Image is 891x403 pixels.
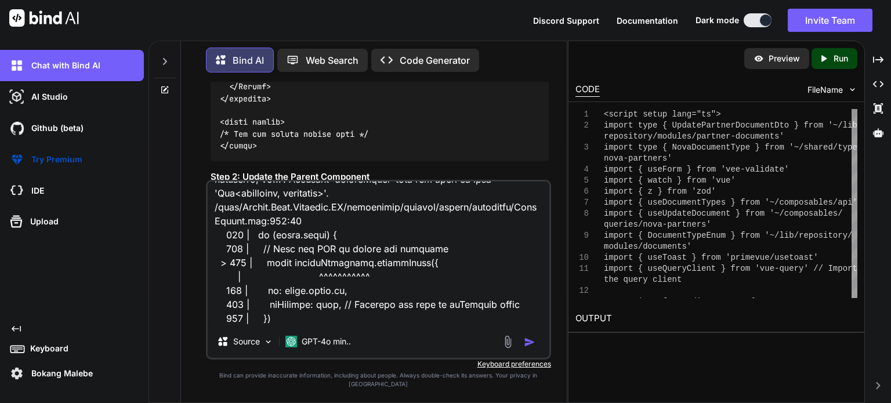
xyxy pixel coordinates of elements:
div: 6 [575,186,589,197]
div: 8 [575,208,589,219]
p: Try Premium [27,154,82,165]
p: GPT-4o min.. [302,336,351,347]
span: export interface EditDocument { [604,297,755,306]
div: CODE [575,83,600,97]
img: darkAi-studio [7,87,27,107]
span: ib/ [847,121,862,130]
span: pes/ [847,143,867,152]
img: premium [7,150,27,169]
span: / [847,231,852,240]
div: 4 [575,164,589,175]
img: Pick Models [263,337,273,347]
div: 1 [575,109,589,120]
img: darkChat [7,56,27,75]
span: rt [847,264,857,273]
span: import { useForm } from 'vee-validate' [604,165,789,174]
h2: OUTPUT [568,305,864,332]
p: Chat with Bind AI [27,60,100,71]
p: Keyboard [26,343,68,354]
p: Bind AI [233,53,264,67]
p: Preview [769,53,800,64]
p: Source [233,336,260,347]
img: Bind AI [9,9,79,27]
div: 5 [575,175,589,186]
span: Dark mode [696,14,739,26]
p: Code Generator [400,53,470,67]
button: Documentation [617,14,678,27]
span: modules/documents' [604,242,691,251]
img: attachment [501,335,515,348]
p: AI Studio [27,91,68,103]
span: import { useUpdateDocument } from '~/composables/ [604,209,843,218]
span: FileName [807,84,843,96]
img: settings [7,364,27,383]
img: cloudideIcon [7,181,27,201]
div: 11 [575,263,589,274]
div: 12 [575,285,589,296]
img: icon [524,336,535,348]
img: preview [754,53,764,64]
button: Discord Support [533,14,599,27]
span: Discord Support [533,16,599,26]
div: 2 [575,120,589,131]
span: import { useToast } from 'primevue/usetoast' [604,253,818,262]
p: Upload [26,216,59,227]
span: the query client [604,275,682,284]
p: Github (beta) [27,122,84,134]
img: chevron down [847,85,857,95]
p: Keyboard preferences [206,360,551,369]
h3: Step 2: Update the Parent Component [211,170,549,184]
span: import type { UpdatePartnerDocumentDto } from '~/l [604,121,847,130]
span: Documentation [617,16,678,26]
span: nova-partners' [604,154,672,163]
textarea: Lore Ipsumdolo Sitametcon Adipis EL Seddoe Tempor incidid@utlaboreetdol.mag Aliqua enimadmi: VEN2... [208,181,549,325]
span: import { DocumentTypeEnum } from '~/lib/repository [604,231,847,240]
p: Run [834,53,848,64]
p: Web Search [306,53,358,67]
p: Bind can provide inaccurate information, including about people. Always double-check its answers.... [206,371,551,389]
span: <script setup lang="ts"> [604,110,721,119]
span: queries/nova-partners' [604,220,711,229]
img: GPT-4o mini [285,336,297,347]
span: import { useQueryClient } from 'vue-query' // Impo [604,264,847,273]
div: 10 [575,252,589,263]
span: i' [847,198,857,207]
div: 9 [575,230,589,241]
span: import { useDocumentTypes } from '~/composables/ap [604,198,847,207]
span: import { watch } from 'vue' [604,176,736,185]
span: import { z } from 'zod' [604,187,716,196]
p: IDE [27,185,44,197]
img: githubDark [7,118,27,138]
p: Bokang Malebe [27,368,93,379]
button: Invite Team [788,9,872,32]
span: repository/modules/partner-documents' [604,132,784,141]
div: 13 [575,296,589,307]
div: 7 [575,197,589,208]
div: 3 [575,142,589,153]
span: import type { NovaDocumentType } from '~/shared/ty [604,143,847,152]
